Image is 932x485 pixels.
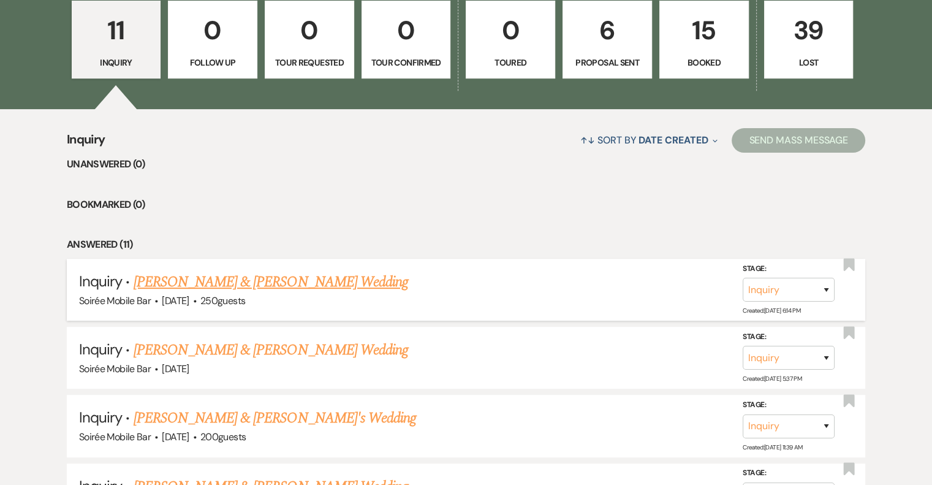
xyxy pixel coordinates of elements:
[79,294,151,307] span: Soirée Mobile Bar
[638,134,708,147] span: Date Created
[563,1,652,79] a: 6Proposal Sent
[667,10,741,51] p: 15
[168,1,257,79] a: 0Follow Up
[772,10,846,51] p: 39
[80,10,153,51] p: 11
[743,443,802,451] span: Created: [DATE] 11:39 AM
[743,375,801,383] span: Created: [DATE] 5:37 PM
[474,10,547,51] p: 0
[743,262,835,276] label: Stage:
[369,56,443,69] p: Tour Confirmed
[67,197,865,213] li: Bookmarked (0)
[743,307,800,315] span: Created: [DATE] 6:14 PM
[134,339,408,361] a: [PERSON_NAME] & [PERSON_NAME] Wedding
[570,56,644,69] p: Proposal Sent
[176,56,249,69] p: Follow Up
[79,362,151,375] span: Soirée Mobile Bar
[273,10,346,51] p: 0
[162,362,189,375] span: [DATE]
[474,56,547,69] p: Toured
[134,407,417,429] a: [PERSON_NAME] & [PERSON_NAME]'s Wedding
[273,56,346,69] p: Tour Requested
[362,1,451,79] a: 0Tour Confirmed
[162,430,189,443] span: [DATE]
[80,56,153,69] p: Inquiry
[743,330,835,344] label: Stage:
[79,408,122,427] span: Inquiry
[67,156,865,172] li: Unanswered (0)
[200,430,246,443] span: 200 guests
[580,134,595,147] span: ↑↓
[162,294,189,307] span: [DATE]
[732,128,865,153] button: Send Mass Message
[667,56,741,69] p: Booked
[67,130,105,156] span: Inquiry
[466,1,555,79] a: 0Toured
[200,294,245,307] span: 250 guests
[764,1,854,79] a: 39Lost
[134,271,408,293] a: [PERSON_NAME] & [PERSON_NAME] Wedding
[575,124,722,156] button: Sort By Date Created
[659,1,749,79] a: 15Booked
[79,340,122,359] span: Inquiry
[176,10,249,51] p: 0
[743,399,835,412] label: Stage:
[67,237,865,253] li: Answered (11)
[570,10,644,51] p: 6
[72,1,161,79] a: 11Inquiry
[79,272,122,291] span: Inquiry
[369,10,443,51] p: 0
[265,1,354,79] a: 0Tour Requested
[772,56,846,69] p: Lost
[79,430,151,443] span: Soirée Mobile Bar
[743,467,835,480] label: Stage:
